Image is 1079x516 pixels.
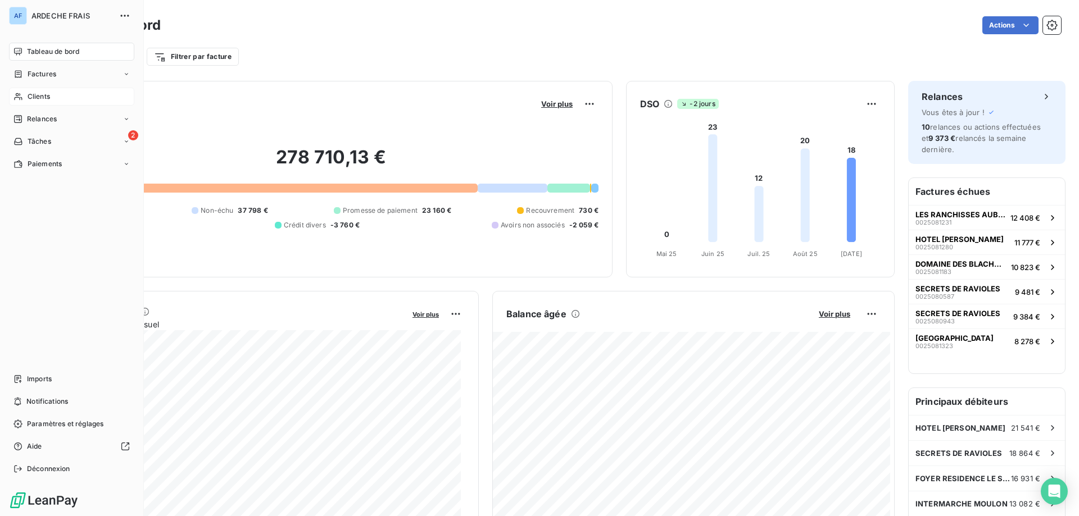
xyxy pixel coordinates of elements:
[27,114,57,124] span: Relances
[909,254,1065,279] button: DOMAINE DES BLACHAS VALLON002508118310 823 €
[526,206,574,216] span: Recouvrement
[640,97,659,111] h6: DSO
[1009,499,1040,508] span: 13 082 €
[915,293,954,300] span: 0025080587
[31,11,112,20] span: ARDECHE FRAIS
[915,318,955,325] span: 0025080943
[27,374,52,384] span: Imports
[284,220,326,230] span: Crédit divers
[928,134,955,143] span: 9 373 €
[409,309,442,319] button: Voir plus
[793,250,818,258] tspan: Août 25
[1013,312,1040,321] span: 9 384 €
[422,206,451,216] span: 23 160 €
[922,122,930,131] span: 10
[541,99,573,108] span: Voir plus
[915,449,1002,458] span: SECRETS DE RAVIOLES
[9,437,134,455] a: Aide
[330,220,360,230] span: -3 760 €
[677,99,718,109] span: -2 jours
[238,206,268,216] span: 37 798 €
[909,304,1065,328] button: SECRETS DE RAVIOLES00250809439 384 €
[9,7,27,25] div: AF
[915,343,953,349] span: 0025081323
[915,499,1008,508] span: INTERMARCHE MOULON
[28,69,56,79] span: Factures
[9,491,79,509] img: Logo LeanPay
[982,16,1039,34] button: Actions
[915,235,1004,244] span: HOTEL [PERSON_NAME]
[841,250,862,258] tspan: [DATE]
[64,146,599,180] h2: 278 710,13 €
[28,92,50,102] span: Clients
[909,230,1065,254] button: HOTEL [PERSON_NAME]002508128011 777 €
[1014,238,1040,247] span: 11 777 €
[915,309,1000,318] span: SECRETS DE RAVIOLES
[506,307,566,321] h6: Balance âgée
[569,220,599,230] span: -2 059 €
[64,318,405,330] span: Chiffre d'affaires mensuel
[915,219,951,226] span: 0025081231
[656,250,677,258] tspan: Mai 25
[343,206,418,216] span: Promesse de paiement
[27,464,70,474] span: Déconnexion
[915,474,1011,483] span: FOYER RESIDENCE LE SANDRON
[1011,474,1040,483] span: 16 931 €
[1011,423,1040,432] span: 21 541 €
[815,309,854,319] button: Voir plus
[915,244,953,250] span: 0025081280
[909,205,1065,230] button: LES RANCHISSES AUBERGE002508123112 408 €
[922,90,963,103] h6: Relances
[915,268,951,275] span: 0025081183
[909,328,1065,353] button: [GEOGRAPHIC_DATA]00250813238 278 €
[1011,263,1040,272] span: 10 823 €
[501,220,565,230] span: Avoirs non associés
[579,206,599,216] span: 730 €
[412,310,439,318] span: Voir plus
[909,279,1065,304] button: SECRETS DE RAVIOLES00250805879 481 €
[915,284,1000,293] span: SECRETS DE RAVIOLES
[147,48,239,66] button: Filtrer par facture
[915,210,1006,219] span: LES RANCHISSES AUBERGE
[1015,287,1040,296] span: 9 481 €
[909,388,1065,415] h6: Principaux débiteurs
[819,309,850,318] span: Voir plus
[922,122,1041,154] span: relances ou actions effectuées et relancés la semaine dernière.
[747,250,770,258] tspan: Juil. 25
[538,99,576,109] button: Voir plus
[27,419,103,429] span: Paramètres et réglages
[915,259,1007,268] span: DOMAINE DES BLACHAS VALLON
[1014,337,1040,346] span: 8 278 €
[1041,478,1068,505] div: Open Intercom Messenger
[701,250,724,258] tspan: Juin 25
[922,108,985,117] span: Vous êtes à jour !
[201,206,233,216] span: Non-échu
[28,159,62,169] span: Paiements
[128,130,138,140] span: 2
[915,334,994,343] span: [GEOGRAPHIC_DATA]
[27,47,79,57] span: Tableau de bord
[1009,449,1040,458] span: 18 864 €
[1010,213,1040,222] span: 12 408 €
[915,423,1005,432] span: HOTEL [PERSON_NAME]
[27,441,42,451] span: Aide
[26,396,68,407] span: Notifications
[909,178,1065,205] h6: Factures échues
[28,136,51,147] span: Tâches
